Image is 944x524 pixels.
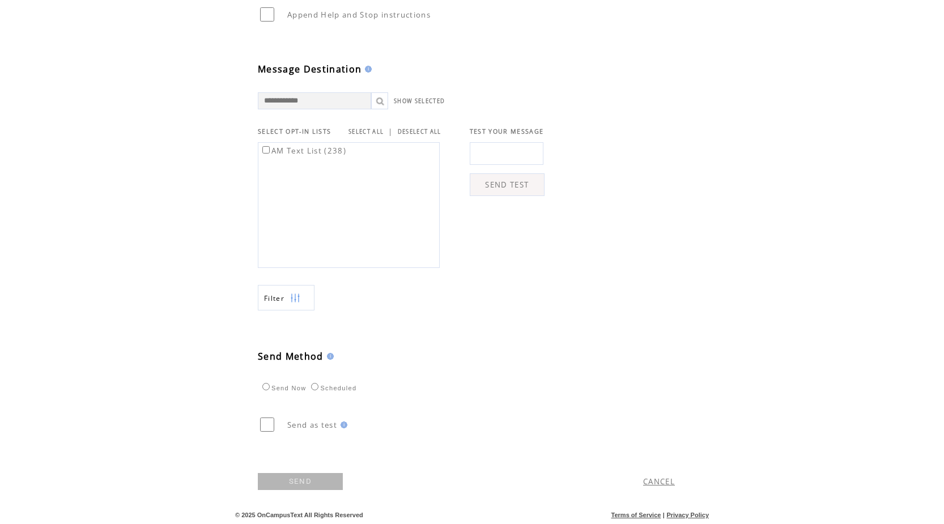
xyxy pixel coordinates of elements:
a: SELECT ALL [348,128,384,135]
a: Terms of Service [611,512,661,518]
input: AM Text List (238) [262,146,270,154]
label: Send Now [260,385,306,391]
a: DESELECT ALL [398,128,441,135]
img: help.gif [324,353,334,360]
a: Privacy Policy [666,512,709,518]
span: | [663,512,665,518]
span: Append Help and Stop instructions [287,10,431,20]
img: help.gif [337,421,347,428]
input: Send Now [262,383,270,390]
input: Scheduled [311,383,318,390]
span: © 2025 OnCampusText All Rights Reserved [235,512,363,518]
img: filters.png [290,286,300,311]
span: SELECT OPT-IN LISTS [258,127,331,135]
span: Message Destination [258,63,362,75]
span: Send as test [287,420,337,430]
a: Filter [258,285,314,310]
a: CANCEL [643,476,675,487]
span: Send Method [258,350,324,363]
span: TEST YOUR MESSAGE [470,127,544,135]
a: SHOW SELECTED [394,97,445,105]
img: help.gif [362,66,372,73]
a: SEND [258,473,343,490]
span: Show filters [264,293,284,303]
label: Scheduled [308,385,356,391]
label: AM Text List (238) [260,146,346,156]
a: SEND TEST [470,173,545,196]
span: | [388,126,393,137]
